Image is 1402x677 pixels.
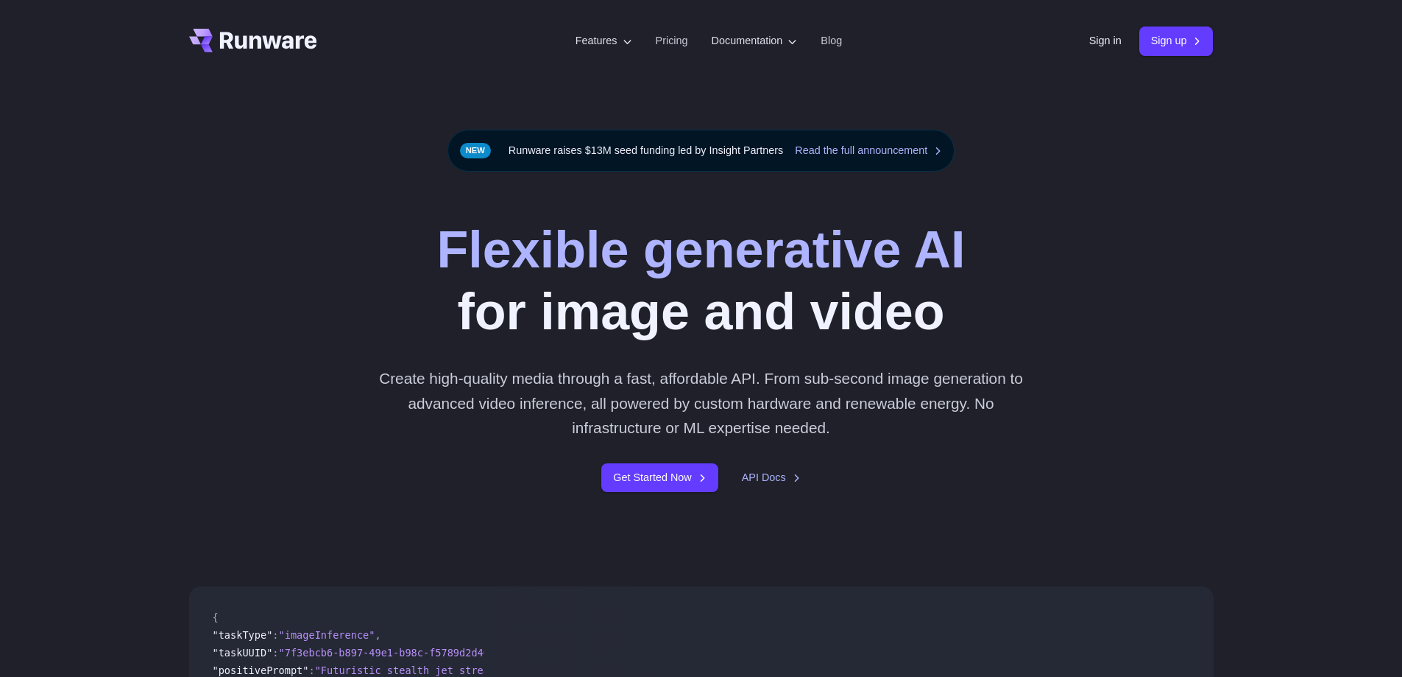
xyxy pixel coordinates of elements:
a: Blog [821,32,842,49]
a: Pricing [656,32,688,49]
span: , [375,629,380,641]
span: "Futuristic stealth jet streaking through a neon-lit cityscape with glowing purple exhaust" [315,664,863,676]
a: Get Started Now [601,463,718,492]
span: "7f3ebcb6-b897-49e1-b98c-f5789d2d40d7" [279,647,508,659]
span: "positivePrompt" [213,664,309,676]
span: { [213,611,219,623]
span: : [272,647,278,659]
a: Go to / [189,29,317,52]
span: : [308,664,314,676]
label: Documentation [712,32,798,49]
a: Sign in [1089,32,1122,49]
h1: for image and video [436,219,965,343]
p: Create high-quality media through a fast, affordable API. From sub-second image generation to adv... [373,366,1029,440]
label: Features [576,32,632,49]
strong: Flexible generative AI [436,221,965,278]
a: API Docs [742,469,801,486]
span: "taskType" [213,629,273,641]
div: Runware raises $13M seed funding led by Insight Partners [447,130,955,172]
span: : [272,629,278,641]
a: Read the full announcement [795,142,942,159]
span: "imageInference" [279,629,375,641]
a: Sign up [1139,27,1214,55]
span: "taskUUID" [213,647,273,659]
